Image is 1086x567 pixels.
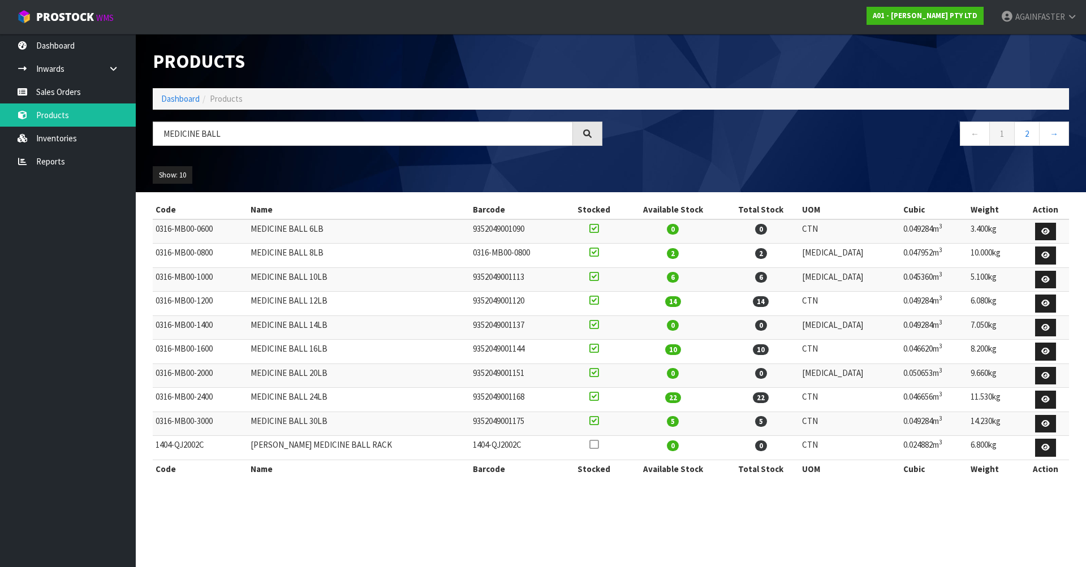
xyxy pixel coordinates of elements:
td: 9352049001144 [470,340,565,364]
sup: 3 [939,294,942,302]
td: 0.049284m [900,219,968,244]
td: 9352049001113 [470,267,565,292]
button: Show: 10 [153,166,192,184]
td: 0316-MB00-2400 [153,388,248,412]
td: 0316-MB00-1200 [153,292,248,316]
td: 0316-MB00-0600 [153,219,248,244]
th: Stocked [565,201,623,219]
td: 0.049284m [900,315,968,340]
th: Total Stock [722,201,799,219]
td: 6.800kg [968,436,1022,460]
td: 0316-MB00-2000 [153,363,248,388]
small: WMS [96,12,114,23]
th: Weight [968,201,1022,219]
th: Name [248,201,470,219]
span: 0 [755,224,767,235]
th: Weight [968,460,1022,478]
td: CTN [799,219,900,244]
input: Search products [153,122,573,146]
th: Cubic [900,460,968,478]
sup: 3 [939,342,942,350]
th: Name [248,460,470,478]
span: 2 [755,248,767,259]
span: AGAINFASTER [1015,11,1065,22]
a: 2 [1014,122,1040,146]
a: Dashboard [161,93,200,104]
td: 0316-MB00-0800 [470,244,565,268]
td: 0316-MB00-0800 [153,244,248,268]
td: 8.200kg [968,340,1022,364]
td: 0316-MB00-3000 [153,412,248,436]
td: 7.050kg [968,315,1022,340]
span: 0 [755,440,767,451]
td: [MEDICAL_DATA] [799,315,900,340]
td: 0316-MB00-1600 [153,340,248,364]
td: MEDICINE BALL 8LB [248,244,470,268]
span: 10 [665,344,681,355]
td: 0.050653m [900,363,968,388]
span: ProStock [36,10,94,24]
td: 0.046656m [900,388,968,412]
sup: 3 [939,414,942,422]
span: 0 [667,368,679,379]
td: 14.230kg [968,412,1022,436]
td: 3.400kg [968,219,1022,244]
a: 1 [989,122,1015,146]
sup: 3 [939,438,942,446]
td: [PERSON_NAME] MEDICINE BALL RACK [248,436,470,460]
span: 22 [665,392,681,403]
td: MEDICINE BALL 14LB [248,315,470,340]
h1: Products [153,51,602,71]
th: UOM [799,460,900,478]
td: 11.530kg [968,388,1022,412]
sup: 3 [939,390,942,398]
td: MEDICINE BALL 12LB [248,292,470,316]
th: UOM [799,201,900,219]
th: Code [153,460,248,478]
td: 1404-QJ2002C [153,436,248,460]
span: 0 [755,368,767,379]
td: 0.049284m [900,292,968,316]
sup: 3 [939,246,942,254]
th: Available Stock [623,201,722,219]
td: [MEDICAL_DATA] [799,363,900,388]
td: 9352049001090 [470,219,565,244]
span: 0 [755,320,767,331]
span: 10 [753,344,769,355]
th: Action [1022,201,1069,219]
td: 9352049001168 [470,388,565,412]
th: Barcode [470,201,565,219]
td: MEDICINE BALL 16LB [248,340,470,364]
span: 0 [667,320,679,331]
td: CTN [799,436,900,460]
span: 0 [667,440,679,451]
td: 0316-MB00-1400 [153,315,248,340]
a: ← [960,122,990,146]
img: cube-alt.png [17,10,31,24]
td: MEDICINE BALL 30LB [248,412,470,436]
td: 9352049001151 [470,363,565,388]
th: Total Stock [722,460,799,478]
td: MEDICINE BALL 20LB [248,363,470,388]
td: 0.045360m [900,267,968,292]
th: Available Stock [623,460,722,478]
sup: 3 [939,270,942,278]
span: 14 [665,296,681,307]
sup: 3 [939,318,942,326]
span: 2 [667,248,679,259]
span: 5 [755,416,767,427]
th: Action [1022,460,1069,478]
a: → [1039,122,1069,146]
nav: Page navigation [619,122,1069,149]
span: 6 [755,272,767,283]
td: 0.049284m [900,412,968,436]
sup: 3 [939,222,942,230]
td: 1404-QJ2002C [470,436,565,460]
th: Stocked [565,460,623,478]
td: [MEDICAL_DATA] [799,244,900,268]
td: 5.100kg [968,267,1022,292]
td: CTN [799,388,900,412]
th: Cubic [900,201,968,219]
td: 6.080kg [968,292,1022,316]
td: CTN [799,292,900,316]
